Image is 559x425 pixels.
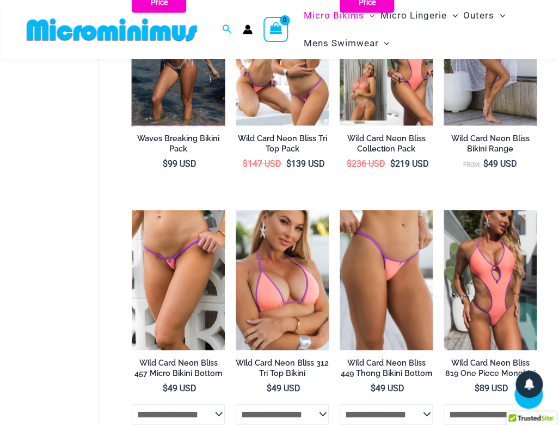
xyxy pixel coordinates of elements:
a: Waves Breaking Bikini Pack [132,133,225,157]
h2: Waves Breaking Bikini Pack [132,133,225,153]
bdi: 49 USD [371,382,404,393]
img: Wild Card Neon Bliss 312 Top 03 [236,210,329,349]
span: $ [347,158,352,168]
a: Wild Card Neon Bliss 449 Thong Bikini Bottom [340,357,433,382]
bdi: 219 USD [390,158,429,168]
span: Menu Toggle [494,2,505,29]
a: Wild Card Neon Bliss 312 Tri Top Bikini [236,357,329,382]
a: Wild Card Neon Bliss 449 Thong 01Wild Card Neon Bliss 449 Thong 02Wild Card Neon Bliss 449 Thong 02 [340,210,433,349]
span: $ [483,158,488,168]
img: MM SHOP LOGO FLAT [22,17,201,42]
h2: Wild Card Neon Bliss 457 Micro Bikini Bottom [132,357,225,378]
a: Mens SwimwearMenu ToggleMenu Toggle [300,29,392,57]
a: Wild Card Neon Bliss 312 Top 457 Micro 04Wild Card Neon Bliss 312 Top 457 Micro 05Wild Card Neon ... [132,210,225,349]
img: Wild Card Neon Bliss 819 One Piece 04 [444,210,537,349]
a: Wild Card Neon Bliss Collection Pack [340,133,433,157]
span: $ [286,158,291,168]
a: Wild Card Neon Bliss 312 Top 03Wild Card Neon Bliss 312 Top 457 Micro 02Wild Card Neon Bliss 312 ... [236,210,329,349]
h2: Wild Card Neon Bliss Bikini Range [444,133,537,153]
a: View Shopping Cart, empty [263,17,288,42]
span: Mens Swimwear [303,29,378,57]
bdi: 139 USD [286,158,325,168]
span: $ [163,158,168,168]
bdi: 89 USD [475,382,508,393]
a: Micro LingerieMenu ToggleMenu Toggle [378,2,460,29]
h2: Wild Card Neon Bliss 312 Tri Top Bikini [236,357,329,378]
span: $ [475,382,480,393]
h2: Wild Card Neon Bliss Tri Top Pack [236,133,329,153]
a: Search icon link [222,23,232,37]
a: OutersMenu ToggleMenu Toggle [460,2,508,29]
h2: Wild Card Neon Bliss Collection Pack [340,133,433,153]
span: Menu Toggle [447,2,458,29]
bdi: 49 USD [163,382,196,393]
h2: Wild Card Neon Bliss 819 One Piece Monokini [444,357,537,378]
a: Account icon link [243,25,253,34]
a: Wild Card Neon Bliss 819 One Piece 04Wild Card Neon Bliss 819 One Piece 05Wild Card Neon Bliss 81... [444,210,537,349]
a: Micro BikinisMenu ToggleMenu Toggle [300,2,377,29]
span: Micro Lingerie [380,2,447,29]
span: $ [371,382,376,393]
bdi: 49 USD [483,158,517,168]
bdi: 236 USD [347,158,385,168]
bdi: 99 USD [163,158,196,168]
span: $ [390,158,395,168]
span: Outers [463,2,494,29]
span: Menu Toggle [364,2,374,29]
span: Menu Toggle [378,29,389,57]
bdi: 49 USD [267,382,300,393]
a: Wild Card Neon Bliss Bikini Range [444,133,537,157]
a: Wild Card Neon Bliss Tri Top Pack [236,133,329,157]
img: Wild Card Neon Bliss 312 Top 457 Micro 05 [132,210,225,349]
h2: Wild Card Neon Bliss 449 Thong Bikini Bottom [340,357,433,378]
span: $ [267,382,272,393]
bdi: 147 USD [243,158,281,168]
img: Wild Card Neon Bliss 449 Thong 01 [340,210,433,349]
a: Wild Card Neon Bliss 819 One Piece Monokini [444,357,537,382]
span: $ [243,158,248,168]
a: Wild Card Neon Bliss 457 Micro Bikini Bottom [132,357,225,382]
span: Micro Bikinis [303,2,364,29]
span: $ [163,382,168,393]
span: From: [463,161,481,168]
